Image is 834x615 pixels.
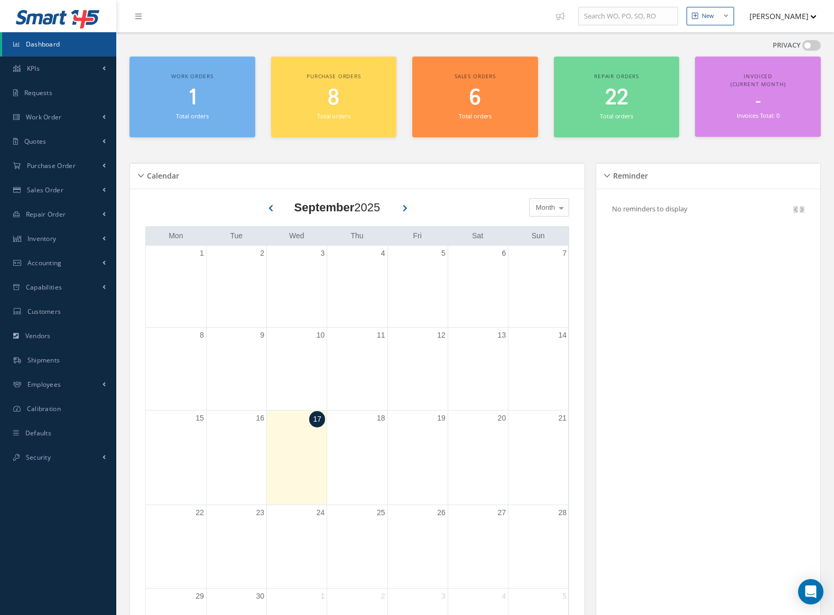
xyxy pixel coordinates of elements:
div: New [702,12,714,21]
a: September 18, 2025 [375,411,387,426]
span: Work orders [171,72,213,80]
a: September 16, 2025 [254,411,266,426]
td: September 28, 2025 [508,505,569,588]
span: Shipments [27,356,60,365]
div: Open Intercom Messenger [798,579,823,604]
a: Dashboard [2,32,116,57]
label: PRIVACY [773,40,801,51]
small: Total orders [176,112,209,120]
a: Sales orders 6 Total orders [412,57,538,137]
td: September 5, 2025 [387,246,448,328]
td: September 1, 2025 [146,246,206,328]
a: Saturday [470,229,485,243]
a: September 28, 2025 [556,505,569,520]
td: September 25, 2025 [327,505,387,588]
span: Accounting [27,258,62,267]
a: September 29, 2025 [193,589,206,604]
a: September 11, 2025 [375,328,387,343]
td: September 13, 2025 [448,327,508,411]
a: September 8, 2025 [198,328,206,343]
a: September 23, 2025 [254,505,266,520]
td: September 20, 2025 [448,411,508,505]
span: Repair Order [26,210,66,219]
a: September 25, 2025 [375,505,387,520]
span: Sales Order [27,185,63,194]
a: Thursday [348,229,365,243]
span: Work Order [26,113,62,122]
a: September 17, 2025 [309,411,325,427]
span: 22 [605,83,628,113]
h5: Reminder [610,168,648,181]
span: Dashboard [26,40,60,49]
span: 1 [188,83,197,113]
a: September 9, 2025 [258,328,266,343]
a: September 5, 2025 [439,246,448,261]
span: Month [533,202,555,213]
span: Purchase Order [27,161,76,170]
td: September 21, 2025 [508,411,569,505]
a: October 1, 2025 [319,589,327,604]
span: Calibration [27,404,61,413]
td: September 19, 2025 [387,411,448,505]
span: Capabilities [26,283,62,292]
a: September 6, 2025 [499,246,508,261]
span: Repair orders [594,72,639,80]
td: September 24, 2025 [267,505,327,588]
a: September 7, 2025 [560,246,569,261]
a: September 13, 2025 [496,328,508,343]
a: September 21, 2025 [556,411,569,426]
span: (Current Month) [730,80,786,88]
div: 2025 [294,199,381,216]
small: Total orders [459,112,492,120]
td: September 14, 2025 [508,327,569,411]
td: September 18, 2025 [327,411,387,505]
td: September 26, 2025 [387,505,448,588]
a: Purchase orders 8 Total orders [271,57,397,137]
span: Requests [24,88,52,97]
td: September 27, 2025 [448,505,508,588]
small: Total orders [317,112,350,120]
span: Invoiced [744,72,772,80]
a: Friday [411,229,423,243]
span: Sales orders [455,72,496,80]
span: 6 [469,83,481,113]
td: September 17, 2025 [267,411,327,505]
a: September 30, 2025 [254,589,266,604]
a: September 19, 2025 [435,411,448,426]
span: Customers [27,307,61,316]
td: September 6, 2025 [448,246,508,328]
td: September 15, 2025 [146,411,206,505]
a: October 3, 2025 [439,589,448,604]
b: September [294,201,355,214]
a: Tuesday [228,229,245,243]
td: September 11, 2025 [327,327,387,411]
td: September 9, 2025 [206,327,266,411]
a: September 22, 2025 [193,505,206,520]
a: September 26, 2025 [435,505,448,520]
td: September 10, 2025 [267,327,327,411]
td: September 4, 2025 [327,246,387,328]
button: New [687,7,734,25]
a: Work orders 1 Total orders [129,57,255,137]
a: Invoiced (Current Month) - Invoices Total: 0 [695,57,821,137]
span: Vendors [25,331,51,340]
span: - [756,91,761,112]
td: September 2, 2025 [206,246,266,328]
small: Invoices Total: 0 [737,111,779,119]
span: Quotes [24,137,47,146]
a: September 14, 2025 [556,328,569,343]
a: September 24, 2025 [314,505,327,520]
h5: Calendar [144,168,179,181]
small: Total orders [600,112,633,120]
p: No reminders to display [612,204,688,213]
span: Employees [27,380,61,389]
td: September 23, 2025 [206,505,266,588]
a: September 3, 2025 [319,246,327,261]
a: September 12, 2025 [435,328,448,343]
a: Monday [166,229,185,243]
a: October 2, 2025 [379,589,387,604]
span: Purchase orders [307,72,361,80]
span: Security [26,453,51,462]
a: September 1, 2025 [198,246,206,261]
a: September 2, 2025 [258,246,266,261]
